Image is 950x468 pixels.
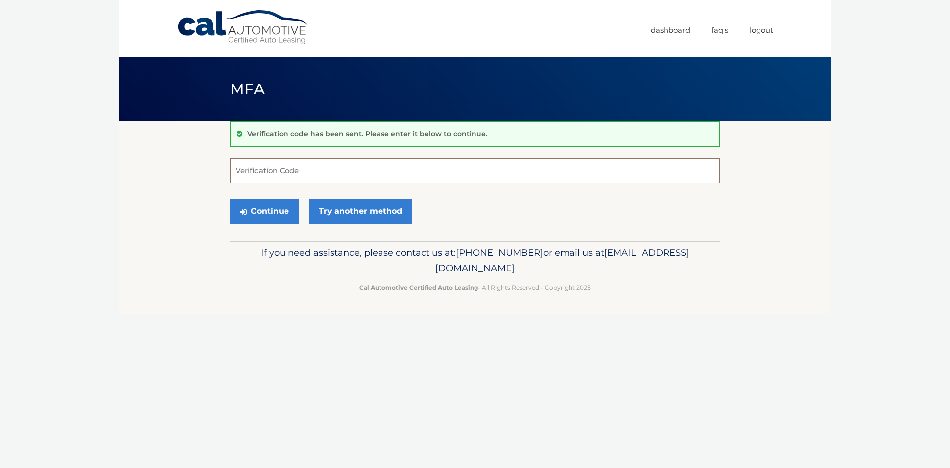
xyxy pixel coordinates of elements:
p: - All Rights Reserved - Copyright 2025 [237,282,713,293]
a: FAQ's [712,22,728,38]
a: Try another method [309,199,412,224]
p: If you need assistance, please contact us at: or email us at [237,245,713,276]
a: Dashboard [651,22,690,38]
span: [EMAIL_ADDRESS][DOMAIN_NAME] [435,247,689,274]
input: Verification Code [230,158,720,183]
a: Logout [750,22,773,38]
span: [PHONE_NUMBER] [456,247,543,258]
span: MFA [230,80,265,98]
button: Continue [230,199,299,224]
a: Cal Automotive [177,10,310,45]
p: Verification code has been sent. Please enter it below to continue. [247,129,487,138]
strong: Cal Automotive Certified Auto Leasing [359,284,478,291]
